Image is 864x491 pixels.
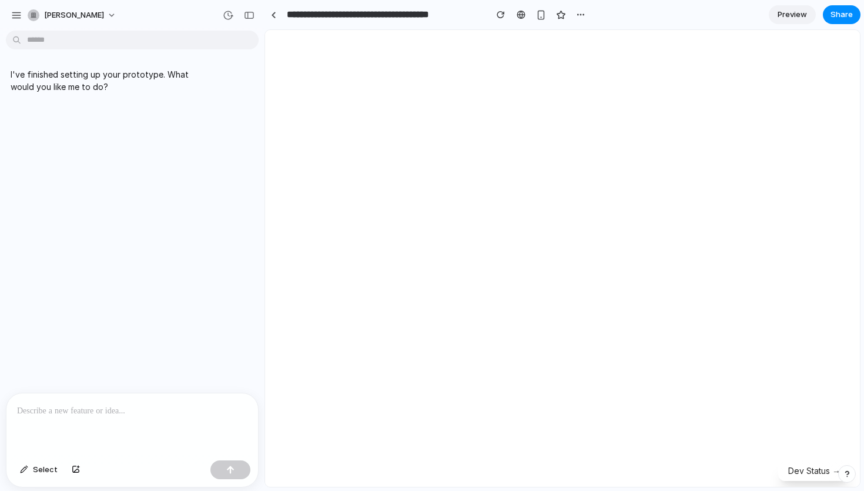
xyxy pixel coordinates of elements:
[11,68,207,93] p: I've finished setting up your prototype. What would you like me to do?
[23,6,122,25] button: [PERSON_NAME]
[33,464,58,476] span: Select
[14,460,63,479] button: Select
[823,5,860,24] button: Share
[44,9,104,21] span: [PERSON_NAME]
[513,430,585,451] a: Dev Status →
[778,9,807,21] span: Preview
[769,5,816,24] a: Preview
[830,9,853,21] span: Share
